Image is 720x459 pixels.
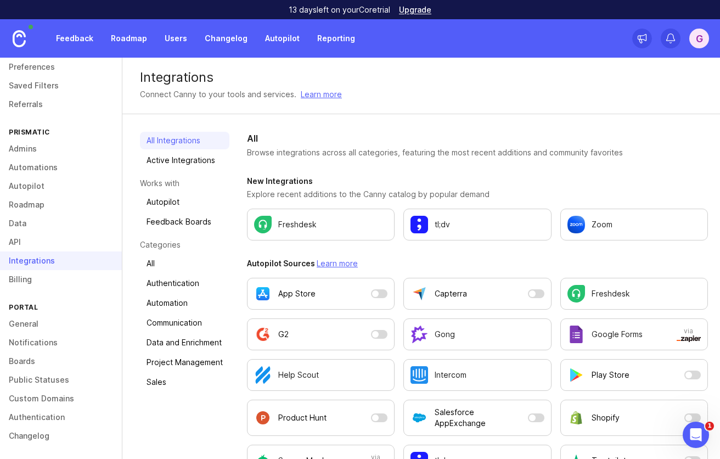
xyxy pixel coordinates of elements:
[317,259,358,268] a: Learn more
[705,422,714,430] span: 1
[140,239,229,250] p: Categories
[301,88,342,100] a: Learn more
[91,184,127,196] div: • 19h ago
[91,370,129,378] span: Messages
[174,370,192,378] span: Help
[247,209,395,240] a: Configure Freshdesk settings.
[12,164,208,205] div: Profile image for Canny BotDo you still have any questions? I'm also happy to pass you to one of ...
[278,288,316,299] p: App Store
[278,219,317,230] p: Freshdesk
[403,400,551,436] button: Salesforce AppExchange is currently disabled as an Autopilot data source. Open a modal to adjust ...
[22,78,198,115] p: Hi [PERSON_NAME]! 👋
[140,88,296,100] div: Connect Canny to your tools and services.
[104,29,154,48] a: Roadmap
[16,216,204,238] button: Search for help
[435,288,467,299] p: Capterra
[140,71,702,84] div: Integrations
[592,370,629,380] p: Play Store
[49,29,100,48] a: Feedback
[403,278,551,310] button: Capterra is currently disabled as an Autopilot data source. Open a modal to adjust settings.
[22,287,184,299] div: Admin roles
[140,373,229,391] a: Sales
[24,370,49,378] span: Home
[247,176,708,187] h3: New Integrations
[22,221,89,233] span: Search for help
[49,184,89,196] div: Canny Bot
[560,359,708,391] button: Play Store is currently disabled as an Autopilot data source. Open a modal to adjust settings.
[22,173,44,195] img: Profile image for Canny Bot
[403,318,551,350] a: Configure Gong settings.
[13,30,26,47] img: Canny Home
[140,314,229,332] a: Communication
[689,29,709,48] button: G
[140,132,229,149] a: All Integrations
[247,132,708,145] h2: All
[247,318,395,350] button: G2 is currently disabled as an Autopilot data source. Open a modal to adjust settings.
[435,329,455,340] p: Gong
[140,152,229,169] a: Active Integrations
[247,189,708,200] p: Explore recent additions to the Canny catalog by popular demand
[278,412,327,423] p: Product Hunt
[311,29,362,48] a: Reporting
[403,209,551,240] a: Configure tl;dv settings.
[399,6,431,14] a: Upgrade
[147,343,220,387] button: Help
[592,288,630,299] p: Freshdesk
[16,262,204,283] div: Jira integration
[403,359,551,391] a: Configure Intercom settings.
[140,193,229,211] a: Autopilot
[247,147,708,158] p: Browse integrations across all categories, featuring the most recent additions and community favo...
[435,407,523,429] p: Salesforce AppExchange
[22,115,198,134] p: How can we help?
[22,157,197,169] div: Recent message
[560,400,708,436] button: Shopify is currently disabled as an Autopilot data source. Open a modal to adjust settings.
[247,400,395,436] button: Product Hunt is currently disabled as an Autopilot data source. Open a modal to adjust settings.
[140,294,229,312] a: Automation
[435,219,450,230] p: tl;dv
[16,283,204,303] div: Admin roles
[592,412,620,423] p: Shopify
[140,354,229,371] a: Project Management
[247,278,395,310] button: App Store is currently disabled as an Autopilot data source. Open a modal to adjust settings.
[22,307,184,319] div: Salesforce integration
[560,278,708,310] a: Configure Freshdesk settings.
[73,343,146,387] button: Messages
[683,422,709,448] iframe: Intercom live chat
[247,258,708,269] h3: Autopilot Sources
[159,18,181,40] img: Profile image for Jacques
[677,327,701,342] span: via
[140,178,229,189] p: Works with
[140,334,229,351] a: Data and Enrichment
[592,219,612,230] p: Zoom
[140,255,229,272] a: All
[592,329,643,340] p: Google Forms
[560,318,708,350] a: Configure Google Forms in a new tab.
[22,267,184,278] div: Jira integration
[158,29,194,48] a: Users
[22,21,36,38] img: logo
[22,247,184,258] div: Autopilot
[278,329,289,340] p: G2
[189,18,209,37] div: Close
[289,4,390,15] p: 13 days left on your Core trial
[198,29,254,48] a: Changelog
[16,242,204,262] div: Autopilot
[258,29,306,48] a: Autopilot
[247,359,395,391] a: Configure Help Scout settings.
[49,174,532,183] span: Do you still have any questions? I'm also happy to pass you to one of our humans here at [GEOGRAP...
[435,370,466,380] p: Intercom
[677,335,701,342] img: svg+xml;base64,PHN2ZyB3aWR0aD0iNTAwIiBoZWlnaHQ9IjEzNiIgZmlsbD0ibm9uZSIgeG1sbnM9Imh0dHA6Ly93d3cudz...
[560,209,708,240] a: Configure Zoom settings.
[16,303,204,323] div: Salesforce integration
[11,148,209,205] div: Recent messageProfile image for Canny BotDo you still have any questions? I'm also happy to pass ...
[278,370,319,380] p: Help Scout
[140,213,229,231] a: Feedback Boards
[140,275,229,292] a: Authentication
